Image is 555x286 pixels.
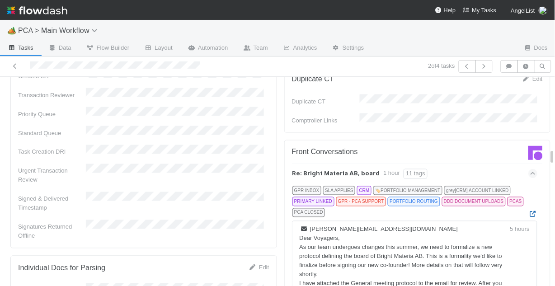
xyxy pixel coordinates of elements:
[18,27,102,34] span: PCA > Main Workflow
[357,186,372,195] div: CRM
[444,186,511,195] div: grey [CRM] ACCOUNT LINKED
[516,42,555,56] a: Docs
[292,97,360,106] div: Duplicate CT
[292,169,380,179] strong: Re: Bright Materia AB, board
[510,225,530,234] div: 5 hours
[539,6,548,15] img: avatar_1c530150-f9f0-4fb8-9f5d-006d570d4582.png
[388,197,440,206] div: PORTFOLIO ROUTING
[292,208,325,217] div: PCA CLOSED
[248,264,269,271] a: Edit
[79,42,137,56] a: Flow Builder
[384,169,400,179] div: 1 hour
[235,42,275,56] a: Team
[428,61,455,70] span: 2 of 4 tasks
[435,6,456,15] div: Help
[292,186,322,195] div: GPR INBOX
[18,223,86,241] div: Signatures Returned Offline
[18,91,86,100] div: Transaction Reviewer
[442,197,506,206] div: DDD DOCUMENT UPLOADS
[404,169,428,179] div: 11 tags
[18,167,86,185] div: Urgent Transaction Review
[275,42,325,56] a: Analytics
[18,72,86,81] div: Created On
[373,186,442,195] div: 🏷️ PORTFOLIO MANAGEMENT
[180,42,235,56] a: Automation
[7,27,16,34] span: 🏕️
[323,186,355,195] div: SLA APPLIES
[292,75,334,84] h5: Duplicate CT
[463,7,497,14] span: My Tasks
[463,6,497,15] a: My Tasks
[18,195,86,213] div: Signed & Delivered Timestamp
[18,129,86,138] div: Standard Queue
[18,148,86,157] div: Task Creation DRI
[86,43,130,52] span: Flow Builder
[292,148,411,157] h5: Front Conversations
[508,197,524,206] div: PCAS
[18,110,86,119] div: Priority Queue
[7,3,67,18] img: logo-inverted-e16ddd16eac7371096b0.svg
[136,42,180,56] a: Layout
[528,146,543,160] img: front-logo-b4b721b83371efbadf0a.svg
[522,75,543,82] a: Edit
[325,42,372,56] a: Settings
[7,43,33,52] span: Tasks
[292,197,334,206] div: PRIMARY LINKED
[511,7,535,14] span: AngelList
[41,42,79,56] a: Data
[300,226,458,233] span: [PERSON_NAME][EMAIL_ADDRESS][DOMAIN_NAME]
[292,116,360,125] div: Comptroller Links
[18,264,105,273] h5: Individual Docs for Parsing
[336,197,386,206] div: GPR - PCA SUPPORT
